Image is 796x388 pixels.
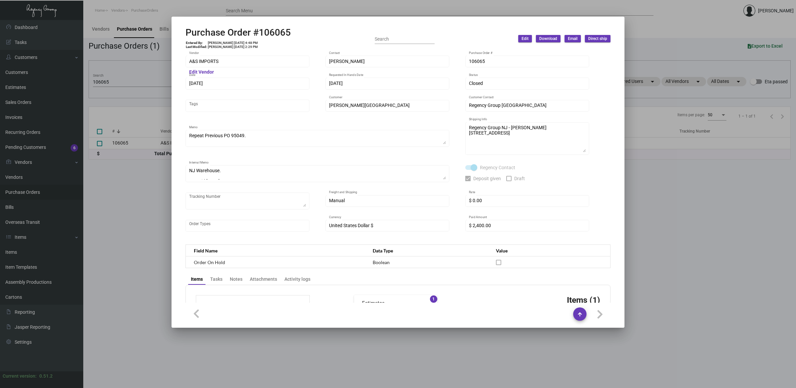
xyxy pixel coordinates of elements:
[565,35,581,42] button: Email
[230,276,242,283] div: Notes
[514,175,525,183] span: Draft
[186,41,207,45] td: Entered By:
[207,41,258,45] td: [PERSON_NAME] [DATE] 4:48 PM
[522,36,529,42] span: Edit
[373,259,390,265] span: Boolean
[354,295,437,311] mat-expansion-panel-header: Estimates
[539,36,557,42] span: Download
[536,35,561,42] button: Download
[284,276,310,283] div: Activity logs
[210,276,222,283] div: Tasks
[250,276,277,283] div: Attachments
[3,373,37,380] div: Current version:
[518,35,532,42] button: Edit
[567,295,600,305] h3: Items (1)
[585,35,610,42] button: Direct ship
[469,81,483,86] span: Closed
[480,164,515,172] span: Regency Contact
[489,245,610,256] th: Value
[186,245,366,256] th: Field Name
[329,198,345,203] span: Manual
[263,302,303,310] td: $2,640.00
[473,175,501,183] span: Deposit given
[189,70,214,75] mat-hint: Edit Vendor
[588,36,607,42] span: Direct ship
[203,302,263,310] td: Subtotal
[568,36,578,42] span: Email
[194,259,225,265] span: Order On Hold
[186,27,291,38] h2: Purchase Order #106065
[207,45,258,49] td: [PERSON_NAME] [DATE] 2:29 PM
[362,299,421,307] mat-panel-title: Estimates
[186,45,207,49] td: Last Modified:
[39,373,53,380] div: 0.51.2
[191,276,203,283] div: Items
[366,245,489,256] th: Data Type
